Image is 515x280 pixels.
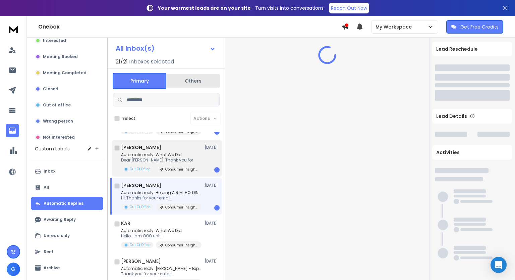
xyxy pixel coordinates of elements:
p: [DATE] [205,259,220,264]
h3: Inboxes selected [129,58,174,66]
p: Not Interested [43,135,75,140]
button: Unread only [31,229,103,242]
p: Reach Out Now [331,5,367,11]
button: Automatic Replies [31,197,103,210]
div: 1 [214,167,220,173]
p: [DATE] [205,183,220,188]
p: My Workspace [376,24,414,30]
p: Meeting Booked [43,54,78,59]
h1: [PERSON_NAME] [121,144,161,151]
p: Lead Reschedule [436,46,478,52]
p: Dear [PERSON_NAME], Thank you for [121,157,202,163]
button: Archive [31,261,103,275]
p: Consumer Insights & Research 20250627 [165,167,197,172]
button: Get Free Credits [446,20,503,34]
p: Archive [44,265,60,271]
button: All [31,181,103,194]
div: Open Intercom Messenger [491,257,507,273]
p: Out Of Office [130,167,151,172]
h1: KAR [121,220,130,227]
h3: Custom Labels [35,145,70,152]
button: G [7,263,20,276]
button: Meeting Booked [31,50,103,63]
h1: Onebox [38,23,342,31]
p: Automatic reply: What We Did [121,152,202,157]
p: [DATE] [205,145,220,150]
p: Lead Details [436,113,467,120]
div: 1 [214,129,220,135]
button: Awaiting Reply [31,213,103,226]
h1: [PERSON_NAME] [121,182,161,189]
img: logo [7,23,20,35]
button: Wrong person [31,114,103,128]
button: Not Interested [31,131,103,144]
p: Sent [44,249,54,254]
p: Out Of Office [130,242,151,247]
button: Primary [113,73,166,89]
button: Interested [31,34,103,47]
button: Meeting Completed [31,66,103,80]
p: Automatic reply: [PERSON_NAME] - Expert [121,266,202,271]
div: 1 [214,205,220,211]
button: Others [166,74,220,88]
p: Awaiting Reply [44,217,76,222]
button: Sent [31,245,103,259]
p: Closed [43,86,58,92]
p: – Turn visits into conversations [158,5,324,11]
p: Inbox [44,169,55,174]
button: Closed [31,82,103,96]
p: Automatic reply: Helping A.R.M. HOLDING [121,190,202,195]
p: Automatic Replies [44,201,83,206]
button: Out of office [31,98,103,112]
div: Activities [432,145,512,160]
p: Unread only [44,233,70,238]
p: [DATE] [205,221,220,226]
p: Out of office [43,102,71,108]
p: Consumer Insights & Research 20250627 [165,243,197,248]
p: Get Free Credits [460,24,499,30]
p: Hello, I am OOO until [121,233,202,239]
p: Interested [43,38,66,43]
strong: Your warmest leads are on your site [158,5,251,11]
p: Wrong person [43,119,73,124]
a: Reach Out Now [329,3,369,13]
p: Thank you for your email. [121,271,202,277]
p: Meeting Completed [43,70,87,76]
p: Consumer Insights & Research 20250627 [165,205,197,210]
button: All Inbox(s) [110,42,221,55]
button: Inbox [31,165,103,178]
h1: All Inbox(s) [116,45,155,52]
p: Automatic reply: What We Did [121,228,202,233]
span: 21 / 21 [116,58,128,66]
p: Hi, Thanks for your email. [121,195,202,201]
p: Out Of Office [130,204,151,209]
p: All [44,185,49,190]
h1: [PERSON_NAME] [121,258,161,265]
label: Select [122,116,135,121]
